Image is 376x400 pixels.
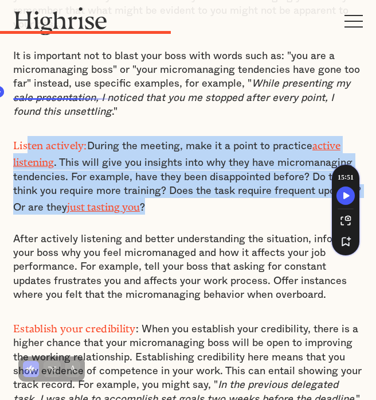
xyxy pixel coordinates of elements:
[13,136,363,215] p: During the meeting, make it a point to practice . This will give you insights into why they have ...
[13,323,136,329] strong: Establish your credibility
[13,232,363,302] p: After actively listening and better understanding the situation, inform your boss why you feel mi...
[13,139,87,146] strong: Listen actively:
[67,201,140,208] a: just tasting you
[13,7,108,35] img: Highrise logo
[13,49,363,119] p: It is important not to blast your boss with words such as: "you are a micromanaging boss" or "you...
[13,79,350,117] em: While presenting my sale presentation, I noticed that you me stopped after every point, I found t...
